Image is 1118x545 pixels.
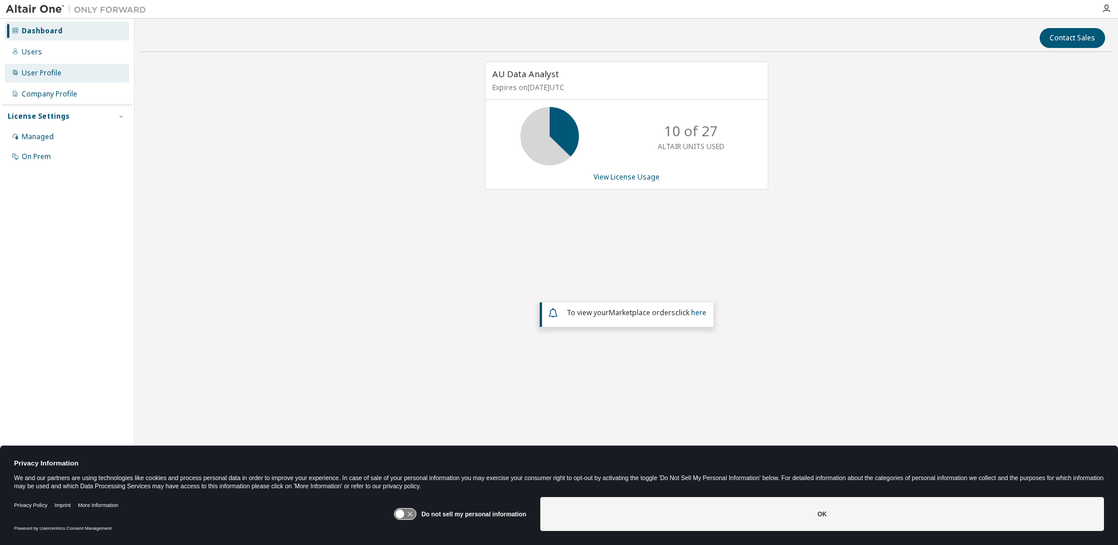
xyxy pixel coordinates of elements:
div: Dashboard [22,26,63,36]
div: Managed [22,132,54,142]
div: User Profile [22,68,61,78]
div: Users [22,47,42,57]
div: Company Profile [22,89,77,99]
p: ALTAIR UNITS USED [658,142,724,151]
p: 10 of 27 [664,121,718,141]
a: here [691,308,706,318]
div: License Settings [8,112,70,121]
img: Altair One [6,4,152,15]
span: AU Data Analyst [492,68,559,80]
em: Marketplace orders [609,308,675,318]
div: On Prem [22,152,51,161]
a: View License Usage [593,172,660,182]
span: To view your click [567,308,706,318]
button: Contact Sales [1040,28,1105,48]
p: Expires on [DATE] UTC [492,82,758,92]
